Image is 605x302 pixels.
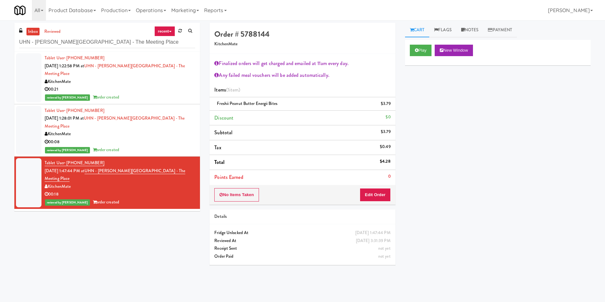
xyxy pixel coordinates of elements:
[45,107,104,114] a: Tablet User· [PHONE_NUMBER]
[410,45,432,56] button: Play
[456,23,483,37] a: Notes
[214,70,390,80] div: Any failed meal vouchers will be added automatically.
[214,42,390,47] h5: KitchenMate
[214,213,390,221] div: Details
[214,30,390,38] h4: Order # 5788144
[429,23,456,37] a: Flags
[43,28,63,36] a: reviewed
[45,85,195,93] div: 00:21
[380,143,391,151] div: $0.49
[405,23,430,37] a: Cart
[214,173,243,181] span: Points Earned
[226,86,240,93] span: (1 )
[14,5,26,16] img: Micromart
[214,229,390,237] div: Fridge Unlocked At
[45,55,104,61] a: Tablet User· [PHONE_NUMBER]
[19,36,195,48] input: Search vision orders
[435,45,473,56] button: New Window
[45,63,84,69] span: [DATE] 1:22:58 PM at
[214,245,390,253] div: Receipt Sent
[154,26,175,36] a: recent
[45,168,85,174] span: [DATE] 1:47:44 PM at
[378,253,391,259] span: not yet
[45,147,90,153] span: reviewed by [PERSON_NAME]
[214,129,232,136] span: Subtotal
[214,59,390,68] div: Finalized orders will get charged and emailed at 11am every day.
[381,128,391,136] div: $3.79
[45,190,195,198] div: 00:18
[360,188,391,202] button: Edit Order
[45,168,185,182] a: UHN - [PERSON_NAME][GEOGRAPHIC_DATA] - The Meeting Place
[26,28,40,36] a: inbox
[388,173,391,180] div: 0
[483,23,517,37] a: Payment
[381,100,391,108] div: $3.79
[214,144,221,151] span: Tax
[214,86,240,93] span: Items
[93,94,119,100] span: order created
[93,199,119,205] span: order created
[214,114,233,122] span: Discount
[45,160,104,166] a: Tablet User· [PHONE_NUMBER]
[386,113,390,121] div: $0
[14,104,200,157] li: Tablet User· [PHONE_NUMBER][DATE] 1:28:01 PM atUHN - [PERSON_NAME][GEOGRAPHIC_DATA] - The Meeting...
[64,55,104,61] span: · [PHONE_NUMBER]
[45,94,90,101] span: reviewed by [PERSON_NAME]
[214,237,390,245] div: Reviewed At
[14,157,200,209] li: Tablet User· [PHONE_NUMBER][DATE] 1:47:44 PM atUHN - [PERSON_NAME][GEOGRAPHIC_DATA] - The Meeting...
[45,130,195,138] div: KitchenMate
[45,115,185,129] a: UHN - [PERSON_NAME][GEOGRAPHIC_DATA] - The Meeting Place
[64,107,104,114] span: · [PHONE_NUMBER]
[380,158,391,166] div: $4.28
[45,115,84,121] span: [DATE] 1:28:01 PM at
[45,78,195,86] div: KitchenMate
[45,138,195,146] div: 00:08
[378,245,391,251] span: not yet
[14,52,200,104] li: Tablet User· [PHONE_NUMBER][DATE] 1:22:58 PM atUHN - [PERSON_NAME][GEOGRAPHIC_DATA] - The Meeting...
[217,100,277,107] span: Freshii Peanut Butter Energii Bites
[355,229,391,237] div: [DATE] 1:47:44 PM
[214,253,390,261] div: Order Paid
[64,160,104,166] span: · [PHONE_NUMBER]
[45,63,185,77] a: UHN - [PERSON_NAME][GEOGRAPHIC_DATA] - The Meeting Place
[214,188,259,202] button: No Items Taken
[229,86,239,93] ng-pluralize: item
[93,147,119,153] span: order created
[45,199,90,206] span: reviewed by [PERSON_NAME]
[356,237,391,245] div: [DATE] 3:31:39 PM
[214,158,225,166] span: Total
[45,183,195,191] div: KitchenMate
